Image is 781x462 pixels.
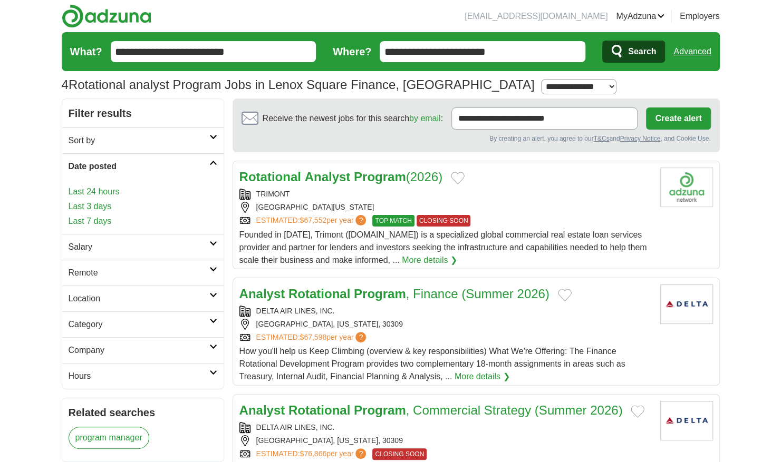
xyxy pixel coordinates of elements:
[239,189,652,200] div: TRIMONT
[62,99,224,127] h2: Filter results
[300,333,326,341] span: $67,598
[256,423,335,431] a: DELTA AIR LINES, INC.
[631,405,644,418] button: Add to favorite jobs
[628,41,656,62] span: Search
[239,170,301,184] strong: Rotational
[69,215,217,228] a: Last 7 days
[239,287,285,301] strong: Analyst
[355,332,366,342] span: ?
[465,10,608,23] li: [EMAIL_ADDRESS][DOMAIN_NAME]
[62,127,224,153] a: Sort by
[660,284,713,324] img: Delta Air Lines logo
[256,332,369,343] a: ESTIMATED:$67,598per year?
[620,135,660,142] a: Privacy Notice
[69,405,217,420] h2: Related searches
[616,10,664,23] a: MyAdzuna
[62,153,224,179] a: Date posted
[646,107,710,130] button: Create alert
[69,344,209,357] h2: Company
[62,286,224,311] a: Location
[660,401,713,440] img: Delta Air Lines logo
[239,403,623,417] a: Analyst Rotational Program, Commercial Strategy (Summer 2026)
[288,403,350,417] strong: Rotational
[593,135,609,142] a: T&Cs
[451,172,465,184] button: Add to favorite jobs
[239,319,652,330] div: [GEOGRAPHIC_DATA], [US_STATE], 30309
[354,170,406,184] strong: Program
[256,307,335,315] a: DELTA AIR LINES, INC.
[239,202,652,213] div: [GEOGRAPHIC_DATA][US_STATE]
[558,289,572,301] button: Add to favorite jobs
[69,185,217,198] a: Last 24 hours
[263,112,443,125] span: Receive the newest jobs for this search :
[256,215,369,227] a: ESTIMATED:$67,552per year?
[305,170,351,184] strong: Analyst
[69,134,209,147] h2: Sort by
[62,77,535,92] h1: Rotational analyst Program Jobs in Lenox Square Finance, [GEOGRAPHIC_DATA]
[354,403,406,417] strong: Program
[372,448,427,460] span: CLOSING SOON
[355,448,366,459] span: ?
[62,4,151,28] img: Adzuna logo
[62,363,224,389] a: Hours
[242,134,711,143] div: By creating an alert, you agree to our and , and Cookie Use.
[660,168,713,207] img: Company logo
[69,292,209,305] h2: Location
[62,75,69,94] span: 4
[673,41,711,62] a: Advanced
[288,287,350,301] strong: Rotational
[69,318,209,331] h2: Category
[69,160,209,173] h2: Date posted
[62,311,224,337] a: Category
[239,347,625,381] span: How you'll help us Keep Climbing (overview & key responsibilities) What We're Offering: The Finan...
[62,260,224,286] a: Remote
[402,254,457,267] a: More details ❯
[354,287,406,301] strong: Program
[300,449,326,458] span: $76,866
[69,241,209,253] h2: Salary
[70,44,102,60] label: What?
[69,267,209,279] h2: Remote
[680,10,720,23] a: Employers
[239,170,442,184] a: Rotational Analyst Program(2026)
[455,370,510,383] a: More details ❯
[62,337,224,363] a: Company
[69,200,217,213] a: Last 3 days
[372,215,414,227] span: TOP MATCH
[69,427,149,449] a: program manager
[239,403,285,417] strong: Analyst
[239,435,652,446] div: [GEOGRAPHIC_DATA], [US_STATE], 30309
[300,216,326,224] span: $67,552
[239,287,549,301] a: Analyst Rotational Program, Finance (Summer 2026)
[256,448,369,460] a: ESTIMATED:$76,866per year?
[355,215,366,225] span: ?
[69,370,209,382] h2: Hours
[239,230,647,264] span: Founded in [DATE], Trimont ([DOMAIN_NAME]) is a specialized global commercial real estate loan se...
[333,44,371,60] label: Where?
[417,215,471,227] span: CLOSING SOON
[602,41,665,63] button: Search
[62,234,224,260] a: Salary
[409,114,441,123] a: by email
